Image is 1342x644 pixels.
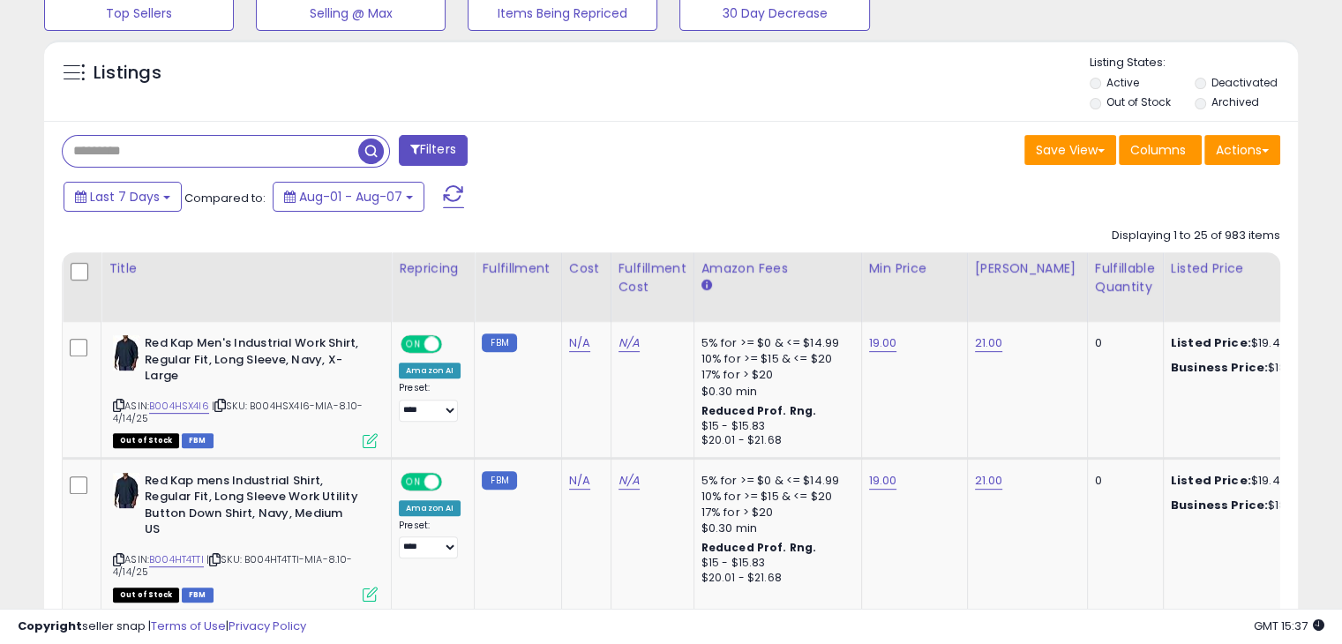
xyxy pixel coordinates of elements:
a: 21.00 [975,472,1003,490]
small: Amazon Fees. [701,278,712,294]
div: 10% for >= $15 & <= $20 [701,489,848,505]
span: OFF [439,337,468,352]
div: Fulfillment [482,259,553,278]
a: 19.00 [869,334,897,352]
span: ON [402,474,424,489]
a: Privacy Policy [229,618,306,634]
span: ON [402,337,424,352]
div: 17% for > $20 [701,505,848,520]
div: Cost [569,259,604,278]
button: Filters [399,135,468,166]
small: FBM [482,471,516,490]
div: $20.01 - $21.68 [701,571,848,586]
a: 21.00 [975,334,1003,352]
a: N/A [569,334,590,352]
h5: Listings [94,61,161,86]
div: Fulfillment Cost [619,259,686,296]
div: [PERSON_NAME] [975,259,1080,278]
label: Active [1106,75,1139,90]
label: Archived [1211,94,1258,109]
span: | SKU: B004HSX4I6-MIA-8.10-4/14/25 [113,399,364,425]
b: Red Kap mens Industrial Shirt, Regular Fit, Long Sleeve Work Utility Button Down Shirt, Navy, Med... [145,473,359,543]
span: | SKU: B004HT4TTI-MIA-8.10-4/14/25 [113,552,353,579]
img: 41DCJnoTmrL._SL40_.jpg [113,335,140,371]
div: $0.30 min [701,384,848,400]
div: $15 - $15.83 [701,419,848,434]
b: Reduced Prof. Rng. [701,540,817,555]
label: Out of Stock [1106,94,1171,109]
b: Business Price: [1171,497,1268,513]
a: 19.00 [869,472,897,490]
div: Displaying 1 to 25 of 983 items [1112,228,1280,244]
label: Deactivated [1211,75,1277,90]
div: Title [109,259,384,278]
div: seller snap | | [18,618,306,635]
div: 0 [1095,473,1150,489]
div: $0.30 min [701,520,848,536]
button: Last 7 Days [64,182,182,212]
button: Save View [1024,135,1116,165]
div: $20.01 - $21.68 [701,433,848,448]
a: B004HSX4I6 [149,399,209,414]
a: N/A [569,472,590,490]
span: Compared to: [184,190,266,206]
div: $18.51 [1171,360,1317,376]
button: Actions [1204,135,1280,165]
div: Repricing [399,259,467,278]
small: FBM [482,333,516,352]
span: Columns [1130,141,1186,159]
span: 2025-08-15 15:37 GMT [1254,618,1324,634]
span: All listings that are currently out of stock and unavailable for purchase on Amazon [113,588,179,603]
div: ASIN: [113,335,378,446]
span: Last 7 Days [90,188,160,206]
a: Terms of Use [151,618,226,634]
b: Red Kap Men's Industrial Work Shirt, Regular Fit, Long Sleeve, Navy, X-Large [145,335,359,389]
button: Aug-01 - Aug-07 [273,182,424,212]
button: Columns [1119,135,1202,165]
div: $18.51 [1171,498,1317,513]
a: B004HT4TTI [149,552,204,567]
strong: Copyright [18,618,82,634]
span: FBM [182,588,214,603]
span: OFF [439,474,468,489]
div: Min Price [869,259,960,278]
div: 5% for >= $0 & <= $14.99 [701,335,848,351]
div: Fulfillable Quantity [1095,259,1156,296]
b: Listed Price: [1171,334,1251,351]
span: Aug-01 - Aug-07 [299,188,402,206]
div: $19.44 [1171,335,1317,351]
b: Listed Price: [1171,472,1251,489]
div: 0 [1095,335,1150,351]
div: 17% for > $20 [701,367,848,383]
div: $19.44 [1171,473,1317,489]
span: All listings that are currently out of stock and unavailable for purchase on Amazon [113,433,179,448]
p: Listing States: [1090,55,1298,71]
div: 5% for >= $0 & <= $14.99 [701,473,848,489]
div: Preset: [399,520,461,559]
div: Amazon AI [399,500,461,516]
b: Reduced Prof. Rng. [701,403,817,418]
div: Listed Price [1171,259,1323,278]
a: N/A [619,334,640,352]
div: Amazon Fees [701,259,854,278]
b: Business Price: [1171,359,1268,376]
img: 41DCJnoTmrL._SL40_.jpg [113,473,140,508]
a: N/A [619,472,640,490]
span: FBM [182,433,214,448]
div: Amazon AI [399,363,461,378]
div: 10% for >= $15 & <= $20 [701,351,848,367]
div: $15 - $15.83 [701,556,848,571]
div: Preset: [399,382,461,422]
